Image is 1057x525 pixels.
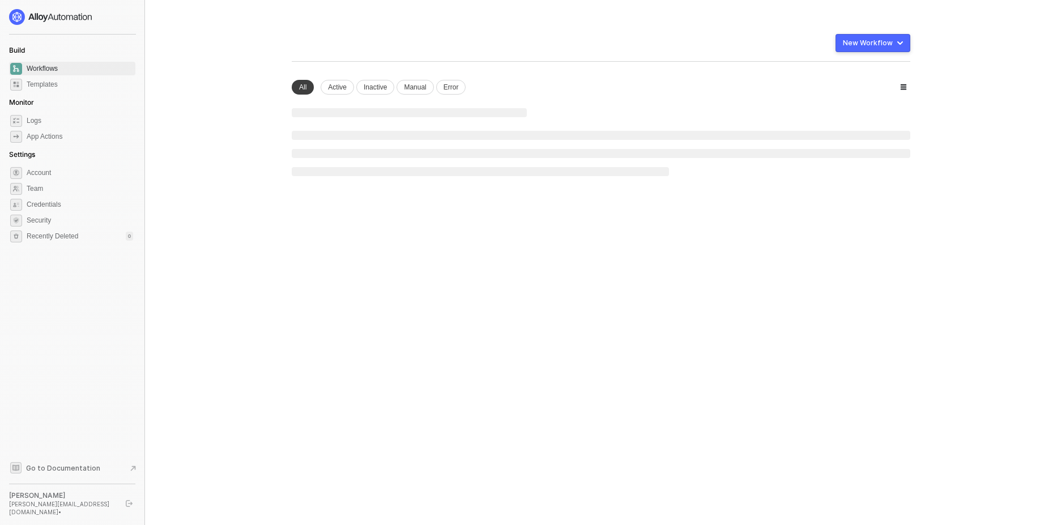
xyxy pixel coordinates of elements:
[356,80,394,95] div: Inactive
[10,79,22,91] span: marketplace
[10,183,22,195] span: team
[27,198,133,211] span: Credentials
[27,214,133,227] span: Security
[9,98,34,106] span: Monitor
[27,132,62,142] div: App Actions
[27,114,133,127] span: Logs
[10,115,22,127] span: icon-logs
[27,182,133,195] span: Team
[9,500,116,516] div: [PERSON_NAME][EMAIL_ADDRESS][DOMAIN_NAME] •
[126,232,133,241] div: 0
[397,80,433,95] div: Manual
[321,80,354,95] div: Active
[836,34,910,52] button: New Workflow
[10,131,22,143] span: icon-app-actions
[27,232,78,241] span: Recently Deleted
[10,231,22,242] span: settings
[9,491,116,500] div: [PERSON_NAME]
[27,62,133,75] span: Workflows
[292,80,314,95] div: All
[27,78,133,91] span: Templates
[10,199,22,211] span: credentials
[9,461,136,475] a: Knowledge Base
[436,80,466,95] div: Error
[843,39,893,48] div: New Workflow
[126,500,133,507] span: logout
[9,9,93,25] img: logo
[9,46,25,54] span: Build
[9,150,35,159] span: Settings
[10,462,22,473] span: documentation
[127,463,139,474] span: document-arrow
[10,167,22,179] span: settings
[10,63,22,75] span: dashboard
[9,9,135,25] a: logo
[26,463,100,473] span: Go to Documentation
[10,215,22,227] span: security
[27,166,133,180] span: Account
